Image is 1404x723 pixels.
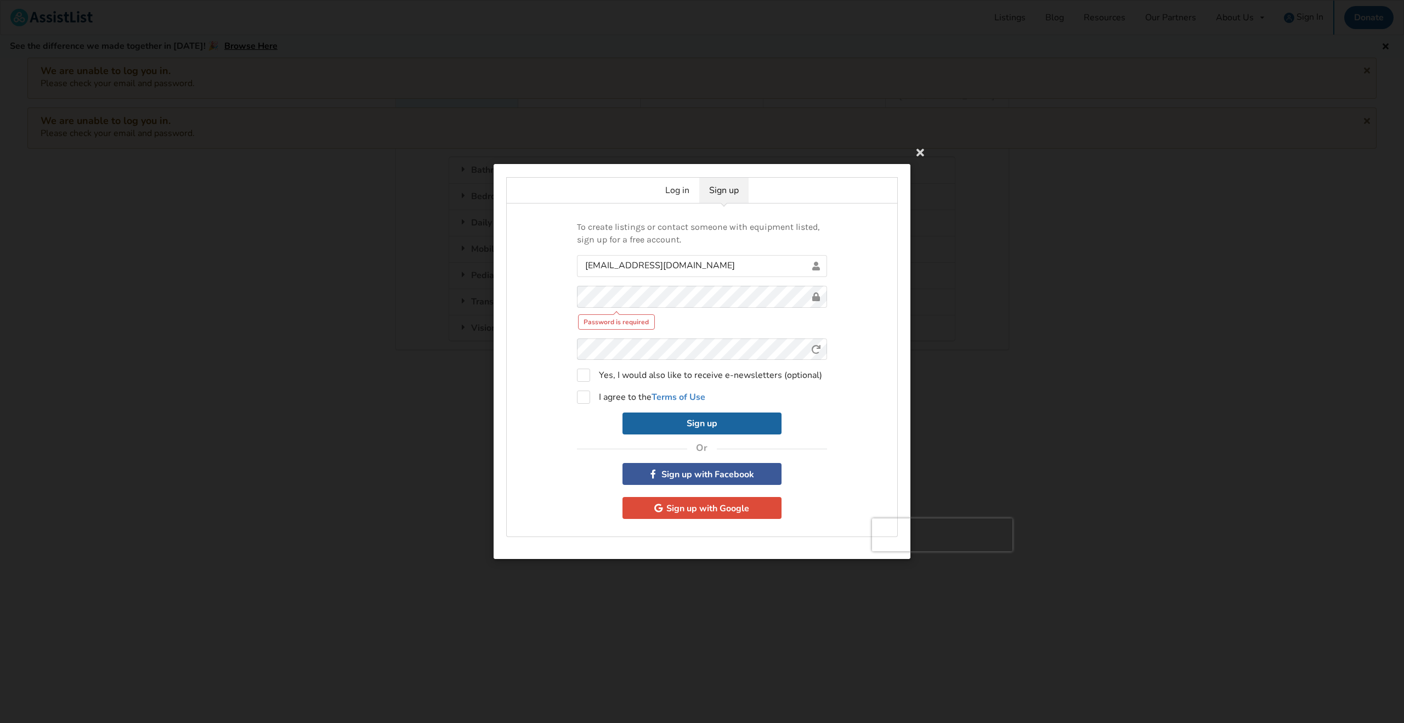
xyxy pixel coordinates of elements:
[577,391,705,404] label: I agree to the
[577,221,827,246] p: To create listings or contact someone with equipment listed, sign up for a free account.
[578,314,655,329] div: Password is required
[696,442,708,454] h4: Or
[872,518,1012,551] iframe: reCAPTCHA
[655,178,699,203] a: Log in
[622,463,782,485] button: Sign up with Facebook
[577,369,822,382] label: Yes, I would also like to receive e-newsletters (optional)
[622,497,782,519] button: Sign up with Google
[577,255,827,276] input: Email address
[622,413,782,434] button: Sign up
[699,178,749,203] a: Sign up
[652,391,705,403] a: Terms of Use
